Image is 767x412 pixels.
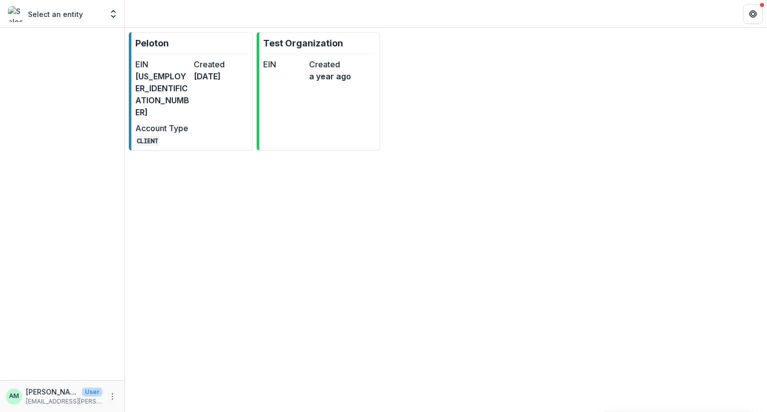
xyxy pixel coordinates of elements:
p: User [82,388,102,397]
p: Test Organization [263,36,343,50]
code: CLIENT [135,136,159,146]
img: Select an entity [8,6,24,22]
button: Get Help [743,4,763,24]
a: Test OrganizationEINCreateda year ago [257,32,381,151]
dd: a year ago [309,70,351,82]
dt: Account Type [135,122,190,134]
div: Alia McCants [9,393,19,400]
dt: EIN [135,58,190,70]
dd: [DATE] [194,70,248,82]
dt: Created [309,58,351,70]
p: [EMAIL_ADDRESS][PERSON_NAME][DOMAIN_NAME] [26,397,102,406]
button: More [106,391,118,403]
dt: EIN [263,58,305,70]
dd: [US_EMPLOYER_IDENTIFICATION_NUMBER] [135,70,190,118]
a: PelotonEIN[US_EMPLOYER_IDENTIFICATION_NUMBER]Created[DATE]Account TypeCLIENT [129,32,253,151]
p: [PERSON_NAME] [26,387,78,397]
button: Open entity switcher [106,4,120,24]
p: Peloton [135,36,169,50]
dt: Created [194,58,248,70]
p: Select an entity [28,9,83,19]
